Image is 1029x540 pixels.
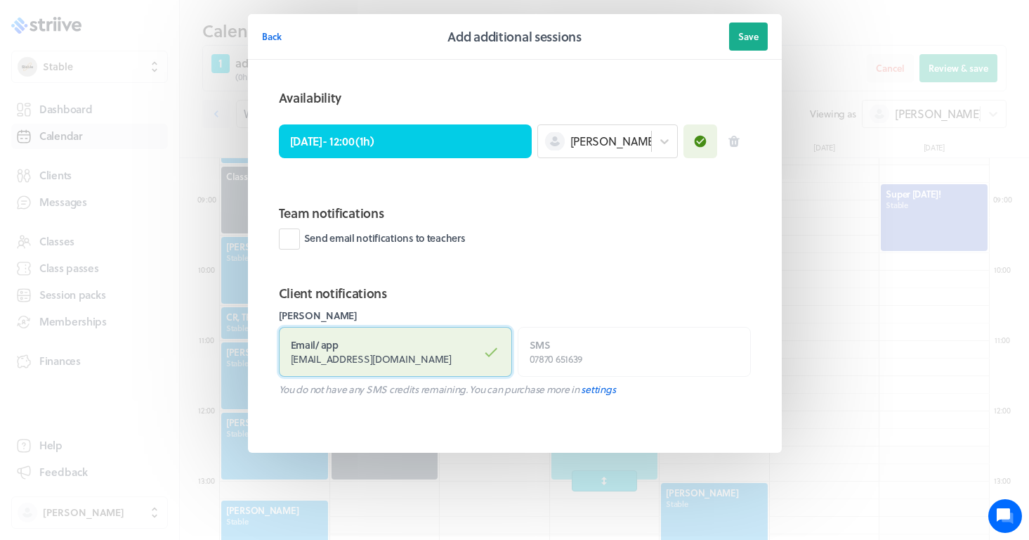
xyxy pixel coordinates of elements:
span: Save [738,30,759,43]
span: New conversation [91,172,169,184]
a: settings [581,382,615,397]
strong: SMS [530,337,551,352]
h2: Client notifications [279,283,751,303]
span: [PERSON_NAME] [570,134,657,149]
button: New conversation [22,164,259,192]
input: Search articles [41,242,251,270]
h2: Add additional sessions [447,27,582,46]
h2: We're here to help. Ask us anything! [21,94,260,139]
h1: Hi [PERSON_NAME] [21,68,260,91]
span: 07870 651639 [530,352,583,366]
button: Save [729,22,768,51]
iframe: gist-messenger-bubble-iframe [988,499,1022,533]
p: Find an answer quickly [19,219,262,236]
p: You do not have any SMS credits remaining. You can purchase more in [279,382,751,397]
h2: Availability [279,88,342,108]
label: Send email notifications to teachers [279,229,466,250]
span: Back [262,30,282,43]
button: Back [262,22,282,51]
span: [EMAIL_ADDRESS][DOMAIN_NAME] [291,352,452,366]
label: [PERSON_NAME] [279,309,751,323]
strong: Email / app [291,337,339,352]
h2: Team notifications [279,203,751,223]
p: [DATE] - 12:00 ( 1h ) [290,133,374,150]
